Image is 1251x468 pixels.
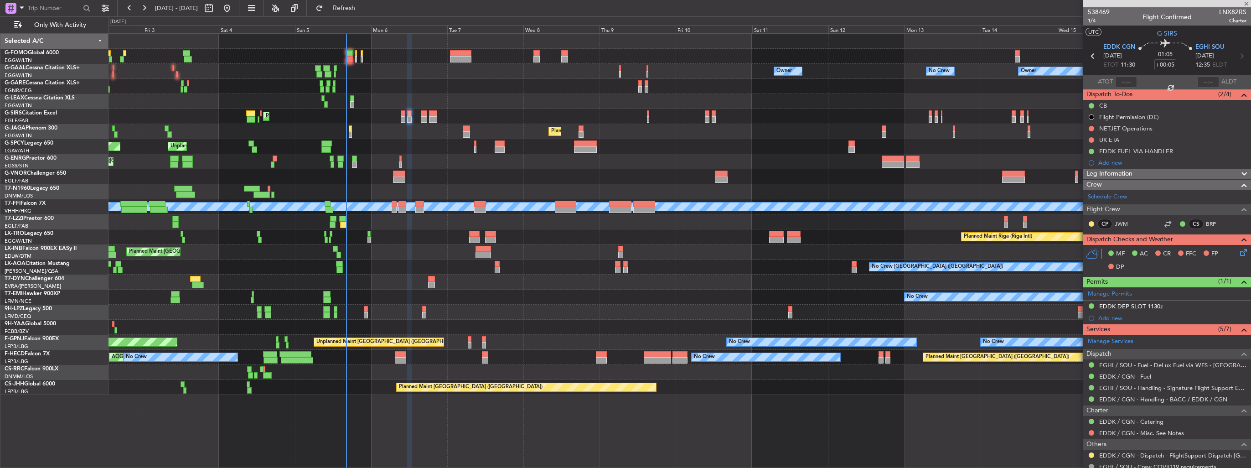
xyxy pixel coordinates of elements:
a: EGHI / SOU - Handling - Signature Flight Support EGHI / SOU [1099,384,1246,392]
a: G-SPCYLegacy 650 [5,140,53,146]
a: LGAV/ATH [5,147,29,154]
span: Charter [1219,17,1246,25]
a: T7-DYNChallenger 604 [5,276,64,281]
a: EDDK / CGN - Fuel [1099,373,1151,380]
span: [DATE] [1195,52,1214,61]
a: EDDK / CGN - Dispatch - FlightSupport Dispatch [GEOGRAPHIC_DATA] [1099,452,1246,459]
a: EGGW/LTN [5,72,32,79]
a: G-GARECessna Citation XLS+ [5,80,80,86]
a: DNMM/LOS [5,373,33,380]
span: F-GPNJ [5,336,24,342]
div: CP [1097,219,1112,229]
span: Dispatch [1086,349,1111,359]
div: No Crew [907,290,928,304]
a: LFPB/LBG [5,343,28,350]
a: LFPB/LBG [5,358,28,365]
div: Planned Maint [GEOGRAPHIC_DATA] ([GEOGRAPHIC_DATA]) [551,125,695,138]
div: CS [1189,219,1204,229]
a: 9H-LPZLegacy 500 [5,306,52,312]
span: Leg Information [1086,169,1132,179]
div: Owner [776,64,792,78]
div: Unplanned Maint [GEOGRAPHIC_DATA] ([GEOGRAPHIC_DATA]) [316,335,466,349]
div: Wed 15 [1057,25,1133,33]
span: Crew [1086,180,1102,190]
a: BRP [1206,220,1226,228]
span: 9H-YAA [5,321,25,327]
button: UTC [1086,28,1101,36]
a: EVRA/[PERSON_NAME] [5,283,61,290]
div: CB [1099,102,1107,109]
div: No Crew [929,64,950,78]
span: CS-RRC [5,366,24,372]
span: MF [1116,250,1125,259]
span: Charter [1086,406,1108,416]
div: Add new [1098,314,1246,322]
div: Owner [1021,64,1036,78]
span: ETOT [1103,61,1118,70]
span: (1/1) [1218,276,1231,286]
span: LNX82RS [1219,7,1246,17]
div: Planned Maint [GEOGRAPHIC_DATA] ([GEOGRAPHIC_DATA]) [399,380,543,394]
a: EGLF/FAB [5,223,28,229]
a: FCBB/BZV [5,328,29,335]
a: EDLW/DTM [5,253,31,260]
a: EGGW/LTN [5,238,32,244]
span: AC [1140,250,1148,259]
a: EDDK / CGN - Catering [1099,418,1163,426]
a: F-GPNJFalcon 900EX [5,336,59,342]
div: No Crew [694,350,715,364]
div: [DATE] [110,18,126,26]
div: Wed 8 [523,25,600,33]
a: CS-RRCFalcon 900LX [5,366,58,372]
span: LX-TRO [5,231,24,236]
a: EGLF/FAB [5,117,28,124]
span: EGHI SOU [1195,43,1224,52]
input: Trip Number [28,1,80,15]
span: Flight Crew [1086,204,1120,215]
a: G-GAALCessna Citation XLS+ [5,65,80,71]
div: No Crew [729,335,750,349]
span: FFC [1186,250,1196,259]
span: G-ENRG [5,156,26,161]
span: Others [1086,439,1106,450]
span: G-VNOR [5,171,27,176]
div: Sun 12 [828,25,905,33]
a: G-LEAXCessna Citation XLS [5,95,75,101]
div: Tue 7 [447,25,523,33]
div: Planned Maint [GEOGRAPHIC_DATA] [129,245,216,259]
a: G-VNORChallenger 650 [5,171,66,176]
span: T7-DYN [5,276,25,281]
a: LFPB/LBG [5,388,28,395]
span: Services [1086,324,1110,335]
button: Only With Activity [10,18,99,32]
span: LX-INB [5,246,22,251]
a: LFMN/NCE [5,298,31,305]
span: T7-FFI [5,201,21,206]
span: (5/7) [1218,324,1231,334]
a: T7-FFIFalcon 7X [5,201,46,206]
span: [DATE] [1103,52,1122,61]
a: [PERSON_NAME]/QSA [5,268,58,275]
span: ATOT [1098,78,1113,87]
a: 9H-YAAGlobal 5000 [5,321,56,327]
div: Tue 14 [981,25,1057,33]
span: Permits [1086,277,1108,287]
span: Dispatch Checks and Weather [1086,234,1173,245]
span: DP [1116,263,1124,272]
a: LX-INBFalcon 900EX EASy II [5,246,77,251]
span: 11:30 [1121,61,1135,70]
a: G-JAGAPhenom 300 [5,125,57,131]
span: G-FOMO [5,50,28,56]
div: No Crew [GEOGRAPHIC_DATA] ([GEOGRAPHIC_DATA]) [872,260,1003,274]
div: NETJET Operations [1099,125,1153,132]
a: EGLF/FAB [5,177,28,184]
div: Thu 9 [600,25,676,33]
span: Dispatch To-Dos [1086,89,1132,100]
div: Fri 3 [143,25,219,33]
span: (2/4) [1218,89,1231,99]
span: G-SIRS [5,110,22,116]
span: Refresh [325,5,363,11]
span: 1/4 [1088,17,1110,25]
span: F-HECD [5,351,25,357]
span: G-LEAX [5,95,24,101]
